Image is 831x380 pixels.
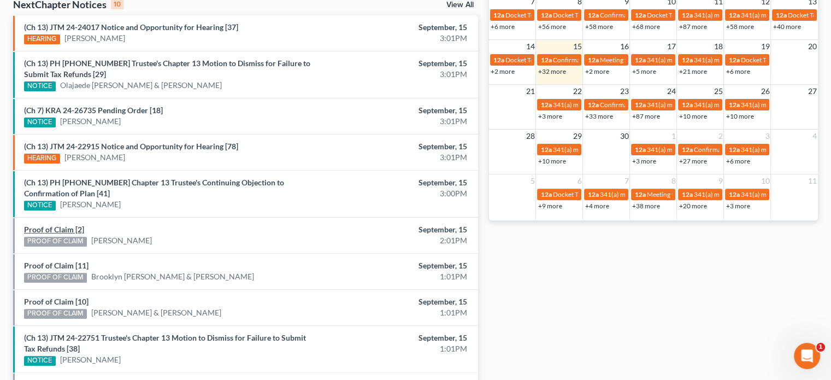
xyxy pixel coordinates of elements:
span: 12a [728,56,739,64]
a: (Ch 13) PH [PHONE_NUMBER] Trustee's Chapter 13 Motion to Dismiss for Failure to Submit Tax Refund... [24,59,310,79]
a: +21 more [679,67,706,75]
div: September, 15 [327,177,467,188]
div: 1:01PM [327,271,467,282]
span: 15 [571,40,582,53]
span: 1 [816,343,825,352]
span: Confirmation hearing for [PERSON_NAME] [599,11,723,19]
a: +38 more [632,202,659,210]
a: (Ch 13) JTM 24-22751 Trustee's Chapter 13 Motion to Dismiss for Failure to Submit Tax Refunds [38] [24,333,306,353]
div: PROOF OF CLAIM [24,237,87,247]
span: 25 [712,85,723,98]
span: Docket Text: for [PERSON_NAME] & [PERSON_NAME] [505,11,661,19]
span: 341(a) meeting for [PERSON_NAME] [693,56,799,64]
div: HEARING [24,34,60,44]
a: Proof of Claim [2] [24,225,84,234]
span: 341(a) meeting for [PERSON_NAME] [552,145,658,154]
span: 12a [634,56,645,64]
a: [PERSON_NAME] [60,116,121,127]
span: 341(a) meeting for [PERSON_NAME] [693,11,799,19]
span: 11 [807,174,818,188]
span: 7 [623,174,629,188]
a: +10 more [726,112,753,120]
span: 22 [571,85,582,98]
a: [PERSON_NAME] [91,235,152,246]
span: 12a [540,11,551,19]
div: September, 15 [327,141,467,152]
div: September, 15 [327,105,467,116]
span: 29 [571,130,582,143]
div: September, 15 [327,224,467,235]
iframe: Intercom live chat [794,343,820,369]
span: 12a [587,56,598,64]
a: [PERSON_NAME] [64,33,125,44]
div: 3:01PM [327,33,467,44]
div: PROOF OF CLAIM [24,309,87,319]
a: +6 more [726,67,750,75]
span: 12a [681,190,692,198]
a: +58 more [726,22,753,31]
a: +3 more [632,157,656,165]
a: Proof of Claim [10] [24,297,89,306]
span: 21 [524,85,535,98]
div: NOTICE [24,81,56,91]
a: +87 more [632,112,659,120]
a: Proof of Claim [11] [24,261,89,270]
a: Olajaede [PERSON_NAME] & [PERSON_NAME] [60,80,222,91]
span: 28 [524,130,535,143]
span: 10 [759,174,770,188]
a: +56 more [538,22,565,31]
a: [PERSON_NAME] [60,199,121,210]
div: September, 15 [327,332,467,343]
span: 26 [759,85,770,98]
span: 341(a) meeting for Spenser Love Sr. & [PERSON_NAME] Love [599,190,772,198]
a: [PERSON_NAME] & [PERSON_NAME] [91,307,221,318]
a: +9 more [538,202,562,210]
div: 3:00PM [327,188,467,199]
a: +10 more [538,157,565,165]
span: 1 [670,130,676,143]
span: 12a [728,190,739,198]
div: 2:01PM [327,235,467,246]
span: Confirmation Hearing for [PERSON_NAME] [552,56,677,64]
a: +33 more [585,112,612,120]
div: 3:01PM [327,152,467,163]
span: 341(a) meeting for [PERSON_NAME] [646,56,752,64]
span: 12a [775,11,786,19]
span: 8 [670,174,676,188]
a: +4 more [585,202,609,210]
span: 12a [681,56,692,64]
a: +10 more [679,112,706,120]
div: NOTICE [24,201,56,211]
a: (Ch 13) PH [PHONE_NUMBER] Chapter 13 Trustee's Continuing Objection to Confirmation of Plan [41] [24,178,284,198]
div: September, 15 [327,260,467,271]
span: 23 [618,85,629,98]
a: +40 more [773,22,800,31]
span: 12a [540,190,551,198]
a: (Ch 7) KRA 24-26735 Pending Order [18] [24,106,163,115]
span: 4 [811,130,818,143]
span: 9 [717,174,723,188]
span: 12a [493,56,504,64]
span: Confirmation hearing for [PERSON_NAME] [693,145,817,154]
div: 1:01PM [327,307,467,318]
span: 12a [728,101,739,109]
a: (Ch 13) JTM 24-22915 Notice and Opportunity for Hearing [78] [24,142,238,151]
a: View All [446,1,474,9]
span: 341(a) meeting for [PERSON_NAME] [693,101,799,109]
span: 18 [712,40,723,53]
span: 12a [587,11,598,19]
span: 20 [807,40,818,53]
a: +58 more [585,22,612,31]
span: 14 [524,40,535,53]
a: Brooklyn [PERSON_NAME] & [PERSON_NAME] [91,271,254,282]
span: 12a [587,101,598,109]
span: 12a [728,11,739,19]
span: 6 [576,174,582,188]
span: Docket Text: for [PERSON_NAME] & [PERSON_NAME] [552,190,708,198]
div: NOTICE [24,356,56,366]
a: +6 more [726,157,750,165]
span: 2 [717,130,723,143]
div: September, 15 [327,22,467,33]
span: 12a [493,11,504,19]
div: 3:01PM [327,69,467,80]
